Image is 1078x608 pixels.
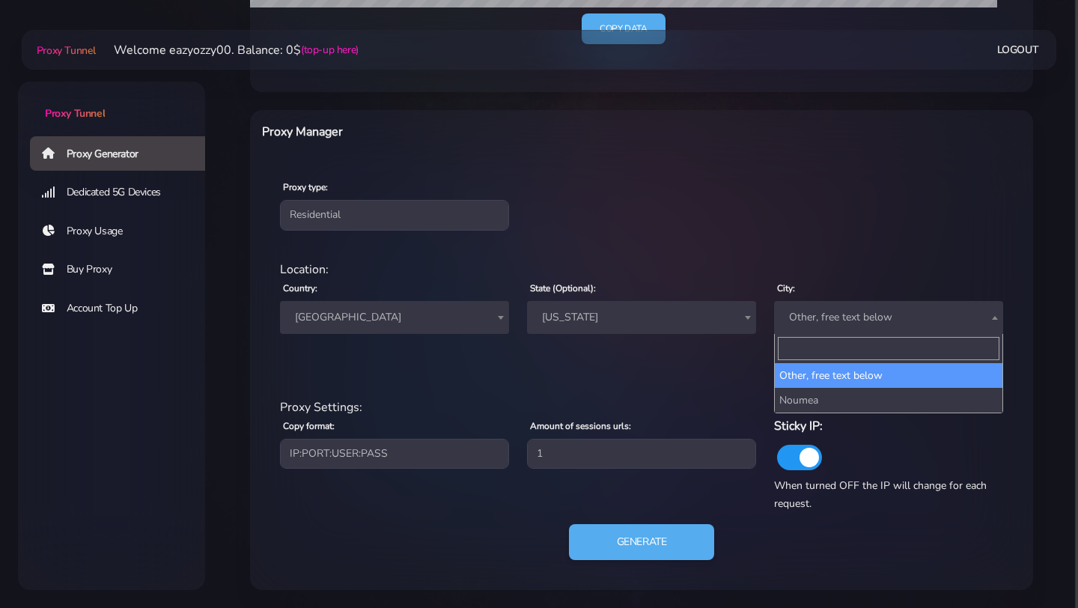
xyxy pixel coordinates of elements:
label: Country: [283,282,317,295]
a: Dedicated 5G Devices [30,175,217,210]
label: Copy format: [283,419,335,433]
span: United States of America [289,307,500,328]
label: State (Optional): [530,282,596,295]
iframe: Webchat Widget [857,363,1059,589]
span: North Carolina [536,307,747,328]
div: Location: [271,261,1012,279]
h6: Proxy Manager [262,122,698,142]
a: Proxy Generator [30,136,217,171]
a: Proxy Usage [30,214,217,249]
a: Logout [997,36,1039,64]
a: Proxy Tunnel [34,38,96,62]
label: City: [777,282,795,295]
label: Proxy type: [283,180,328,194]
input: Search [778,337,999,360]
li: Noumea [775,388,1002,413]
span: Proxy Tunnel [45,106,105,121]
a: Buy Proxy [30,252,217,287]
li: Welcome eazyozzy00. Balance: 0$ [96,41,359,59]
a: Account Top Up [30,291,217,326]
button: Generate [569,524,715,560]
span: Other, free text below [774,301,1003,334]
span: Proxy Tunnel [37,43,96,58]
span: North Carolina [527,301,756,334]
a: Copy data [582,13,665,44]
h6: Sticky IP: [774,416,1003,436]
span: United States of America [280,301,509,334]
label: Amount of sessions urls: [530,419,631,433]
a: Proxy Tunnel [18,82,205,121]
span: Other, free text below [783,307,994,328]
span: When turned OFF the IP will change for each request. [774,478,987,511]
li: Other, free text below [775,363,1002,388]
div: Proxy Settings: [271,398,1012,416]
a: (top-up here) [301,42,359,58]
